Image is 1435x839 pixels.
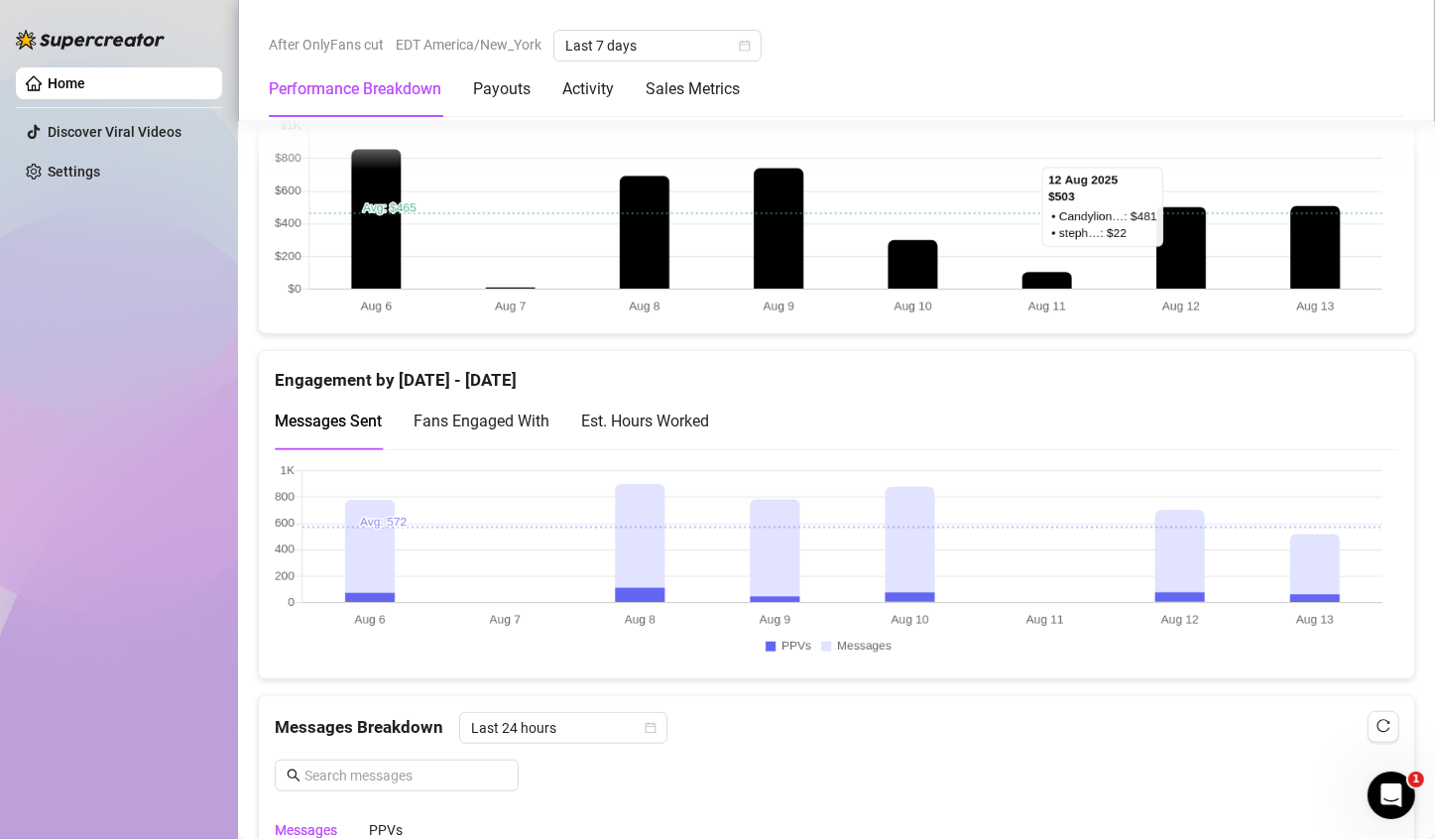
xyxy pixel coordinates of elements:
a: Settings [48,164,100,180]
div: Payouts [473,77,531,101]
span: calendar [645,722,657,734]
iframe: Intercom live chat [1368,772,1415,819]
div: Engagement by [DATE] - [DATE] [275,351,1398,394]
span: calendar [739,40,751,52]
div: Sales Metrics [646,77,740,101]
img: logo-BBDzfeDw.svg [16,30,165,50]
div: Activity [562,77,614,101]
span: Messages Sent [275,412,382,430]
a: Discover Viral Videos [48,124,181,140]
div: Performance Breakdown [269,77,441,101]
span: reload [1376,719,1390,733]
span: 1 [1408,772,1424,787]
span: Fans Engaged With [414,412,549,430]
span: search [287,769,300,782]
div: Est. Hours Worked [581,409,709,433]
span: After OnlyFans cut [269,30,384,60]
input: Search messages [304,765,507,786]
div: Messages Breakdown [275,712,1398,744]
span: Last 7 days [565,31,750,60]
span: EDT America/New_York [396,30,541,60]
span: Last 24 hours [471,713,656,743]
a: Home [48,75,85,91]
